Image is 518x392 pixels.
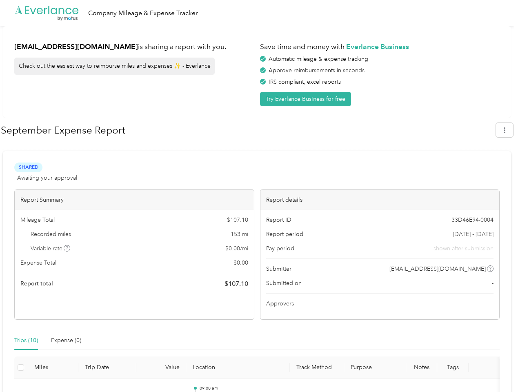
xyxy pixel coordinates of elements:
div: Trips (10) [14,336,38,345]
span: IRS compliant, excel reports [269,78,341,85]
span: Automatic mileage & expense tracking [269,56,368,62]
span: 33D46E94-0004 [451,216,494,224]
p: 09:00 am [200,385,284,391]
span: $ 0.00 / mi [225,244,248,253]
th: Tags [437,356,468,379]
span: Mileage Total [20,216,55,224]
span: Approvers [266,299,294,308]
div: Company Mileage & Expense Tracker [88,8,198,18]
div: Check out the easiest way to reimburse miles and expenses ✨ - Everlance [14,58,215,75]
th: Miles [28,356,78,379]
span: - [492,279,494,287]
th: Purpose [344,356,407,379]
button: Try Everlance Business for free [260,92,351,106]
span: 153 mi [231,230,248,238]
th: Track Method [290,356,344,379]
span: Report total [20,279,53,288]
span: Expense Total [20,258,56,267]
th: Trip Date [78,356,136,379]
span: Report period [266,230,303,238]
span: Awaiting your approval [17,174,77,182]
span: $ 0.00 [233,258,248,267]
span: $ 107.10 [225,279,248,289]
span: $ 107.10 [227,216,248,224]
span: [DATE] - [DATE] [453,230,494,238]
span: Report ID [266,216,291,224]
th: Location [186,356,290,379]
th: Notes [406,356,437,379]
h1: Save time and money with [260,42,500,52]
strong: [EMAIL_ADDRESS][DOMAIN_NAME] [14,42,138,51]
div: Report Summary [15,190,254,210]
h1: is sharing a report with you. [14,42,254,52]
div: Expense (0) [51,336,81,345]
span: Submitted on [266,279,302,287]
span: Approve reimbursements in seconds [269,67,365,74]
div: Report details [260,190,500,210]
span: Variable rate [31,244,71,253]
span: Submitter [266,265,291,273]
h1: September Expense Report [1,120,490,140]
span: shown after submission [434,244,494,253]
span: Pay period [266,244,294,253]
span: Shared [14,163,42,172]
strong: Everlance Business [346,42,409,51]
span: [EMAIL_ADDRESS][DOMAIN_NAME] [389,265,486,273]
th: Value [136,356,186,379]
span: Recorded miles [31,230,71,238]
